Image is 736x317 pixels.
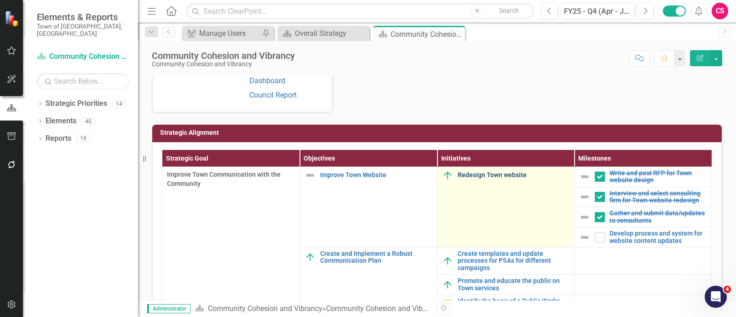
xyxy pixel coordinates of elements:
[575,187,712,207] td: Double-Click to Edit Right Click for Context Menu
[199,28,260,39] div: Manage Users
[579,232,590,243] img: Not Defined
[305,252,316,263] img: On Target
[458,250,570,271] a: Create templates and update processes for PSAs for different campaigns
[46,116,76,127] a: Elements
[152,51,295,61] div: Community Cohesion and Vibrancy
[299,167,437,247] td: Double-Click to Edit Right Click for Context Menu
[76,135,91,143] div: 19
[458,298,570,312] a: Identify the basis of a Public Works education campaign
[208,304,322,313] a: Community Cohesion and Vibrancy
[486,5,532,17] button: Search
[437,167,575,247] td: Double-Click to Edit Right Click for Context Menu
[167,170,295,188] span: Improve Town Communication with the Community
[437,247,575,274] td: Double-Click to Edit Right Click for Context Menu
[147,304,190,313] span: Administrator
[442,279,453,290] img: On Target
[295,28,367,39] div: Overall Strategy
[442,255,453,266] img: On Target
[609,170,707,184] a: Write and post RFP for Town website design
[37,52,129,62] a: Community Cohesion and Vibrancy
[579,191,590,202] img: Not Defined
[579,171,590,182] img: Not Defined
[5,10,21,27] img: ClearPoint Strategy
[249,55,293,85] a: Project Management Dashboard
[249,91,297,99] a: Council Report
[37,12,129,23] span: Elements & Reports
[579,212,590,223] img: Not Defined
[437,294,575,315] td: Double-Click to Edit Right Click for Context Menu
[280,28,367,39] a: Overall Strategy
[564,6,631,17] div: FY25 - Q4 (Apr - Jun)
[184,28,260,39] a: Manage Users
[320,172,432,179] a: Improve Town Website
[326,304,441,313] div: Community Cohesion and Vibrancy
[320,250,432,265] a: Create and Implement a Robust Communication Plan
[152,61,295,68] div: Community Cohesion and Vibrancy
[46,133,71,144] a: Reports
[437,275,575,295] td: Double-Click to Edit Right Click for Context Menu
[305,170,316,181] img: Not Defined
[575,167,712,187] td: Double-Click to Edit Right Click for Context Menu
[46,98,107,109] a: Strategic Priorities
[712,3,728,19] button: CS
[609,210,707,224] a: Gather and submit data/updates to consultants
[575,207,712,227] td: Double-Click to Edit Right Click for Context Menu
[195,304,430,314] div: »
[81,117,96,125] div: 40
[37,73,129,89] input: Search Below...
[561,3,634,19] button: FY25 - Q4 (Apr - Jun)
[609,190,707,204] a: Interview and select consulting firm for Town website redesign
[458,277,570,292] a: Promote and educate the public on Town services
[186,3,534,19] input: Search ClearPoint...
[442,170,453,181] img: On Target
[724,286,731,293] span: 4
[37,23,129,38] small: Town of [GEOGRAPHIC_DATA], [GEOGRAPHIC_DATA]
[160,129,717,136] h3: Strategic Alignment
[575,227,712,248] td: Double-Click to Edit Right Click for Context Menu
[391,29,463,40] div: Community Cohesion and Vibrancy
[458,172,570,179] a: Redesign Town website
[499,7,519,14] span: Search
[442,299,453,310] img: On Hold
[705,286,727,308] iframe: Intercom live chat
[112,100,126,108] div: 14
[609,230,707,244] a: Develop process and system for website content updates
